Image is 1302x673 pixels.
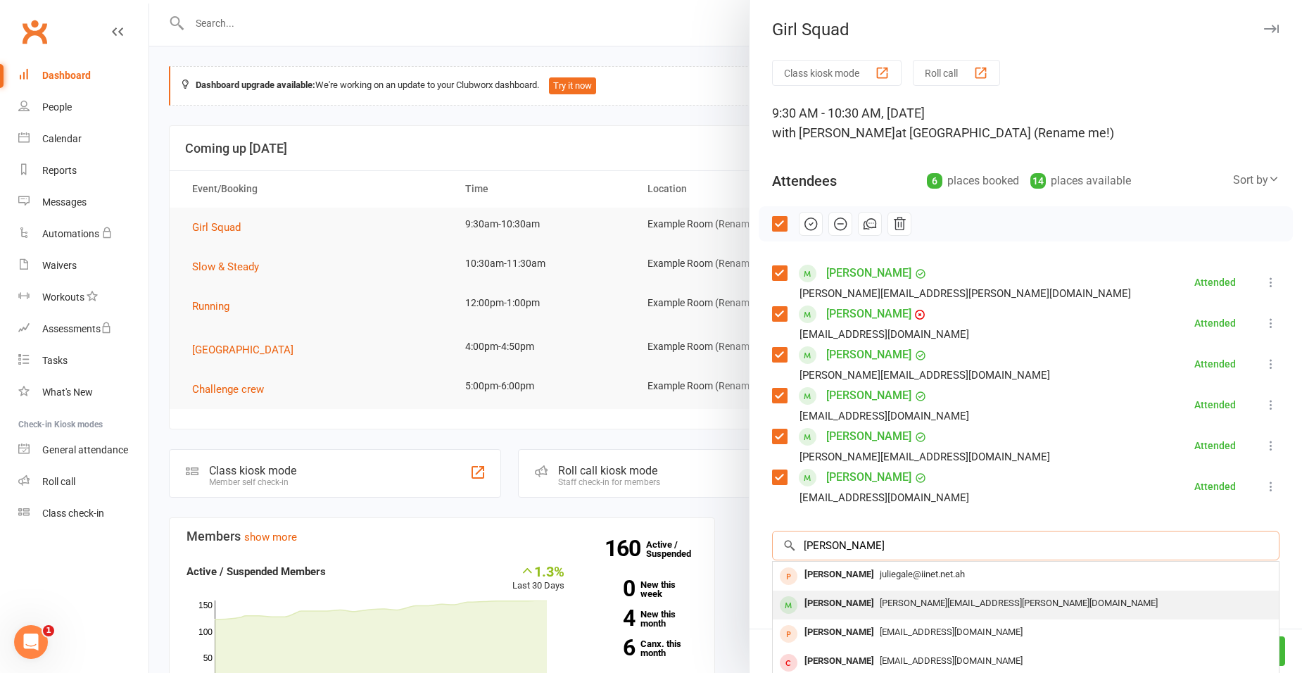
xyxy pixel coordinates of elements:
[772,60,902,86] button: Class kiosk mode
[18,155,148,187] a: Reports
[799,565,880,585] div: [PERSON_NAME]
[18,92,148,123] a: People
[1194,359,1236,369] div: Attended
[18,377,148,408] a: What's New
[1194,277,1236,287] div: Attended
[42,70,91,81] div: Dashboard
[18,498,148,529] a: Class kiosk mode
[42,355,68,366] div: Tasks
[42,323,112,334] div: Assessments
[42,165,77,176] div: Reports
[799,284,1131,303] div: [PERSON_NAME][EMAIL_ADDRESS][PERSON_NAME][DOMAIN_NAME]
[826,425,911,448] a: [PERSON_NAME]
[799,325,969,344] div: [EMAIL_ADDRESS][DOMAIN_NAME]
[772,125,895,140] span: with [PERSON_NAME]
[780,625,797,643] div: prospect
[18,218,148,250] a: Automations
[42,476,75,487] div: Roll call
[826,344,911,366] a: [PERSON_NAME]
[42,444,128,455] div: General attendance
[880,627,1023,637] span: [EMAIL_ADDRESS][DOMAIN_NAME]
[42,291,84,303] div: Workouts
[1194,482,1236,491] div: Attended
[927,171,1019,191] div: places booked
[18,282,148,313] a: Workouts
[780,596,797,614] div: member
[18,313,148,345] a: Assessments
[895,125,1114,140] span: at [GEOGRAPHIC_DATA] (Rename me!)
[1233,171,1279,189] div: Sort by
[18,345,148,377] a: Tasks
[1030,171,1131,191] div: places available
[42,101,72,113] div: People
[42,228,99,239] div: Automations
[1194,441,1236,451] div: Attended
[826,466,911,489] a: [PERSON_NAME]
[780,654,797,672] div: member
[1030,173,1046,189] div: 14
[880,569,965,579] span: juliegale@iinet.net.ah
[799,407,969,425] div: [EMAIL_ADDRESS][DOMAIN_NAME]
[799,622,880,643] div: [PERSON_NAME]
[18,60,148,92] a: Dashboard
[927,173,942,189] div: 6
[799,448,1050,466] div: [PERSON_NAME][EMAIL_ADDRESS][DOMAIN_NAME]
[43,625,54,636] span: 1
[750,20,1302,39] div: Girl Squad
[826,303,911,325] a: [PERSON_NAME]
[799,489,969,507] div: [EMAIL_ADDRESS][DOMAIN_NAME]
[17,14,52,49] a: Clubworx
[799,651,880,672] div: [PERSON_NAME]
[913,60,1000,86] button: Roll call
[799,366,1050,384] div: [PERSON_NAME][EMAIL_ADDRESS][DOMAIN_NAME]
[14,625,48,659] iframe: Intercom live chat
[880,655,1023,666] span: [EMAIL_ADDRESS][DOMAIN_NAME]
[42,133,82,144] div: Calendar
[772,103,1279,143] div: 9:30 AM - 10:30 AM, [DATE]
[780,567,797,585] div: prospect
[1194,318,1236,328] div: Attended
[42,508,104,519] div: Class check-in
[42,386,93,398] div: What's New
[799,593,880,614] div: [PERSON_NAME]
[18,466,148,498] a: Roll call
[18,434,148,466] a: General attendance kiosk mode
[772,531,1279,560] input: Search to add attendees
[1194,400,1236,410] div: Attended
[826,384,911,407] a: [PERSON_NAME]
[880,598,1158,608] span: [PERSON_NAME][EMAIL_ADDRESS][PERSON_NAME][DOMAIN_NAME]
[18,250,148,282] a: Waivers
[42,196,87,208] div: Messages
[18,123,148,155] a: Calendar
[18,187,148,218] a: Messages
[42,260,77,271] div: Waivers
[772,171,837,191] div: Attendees
[826,262,911,284] a: [PERSON_NAME]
